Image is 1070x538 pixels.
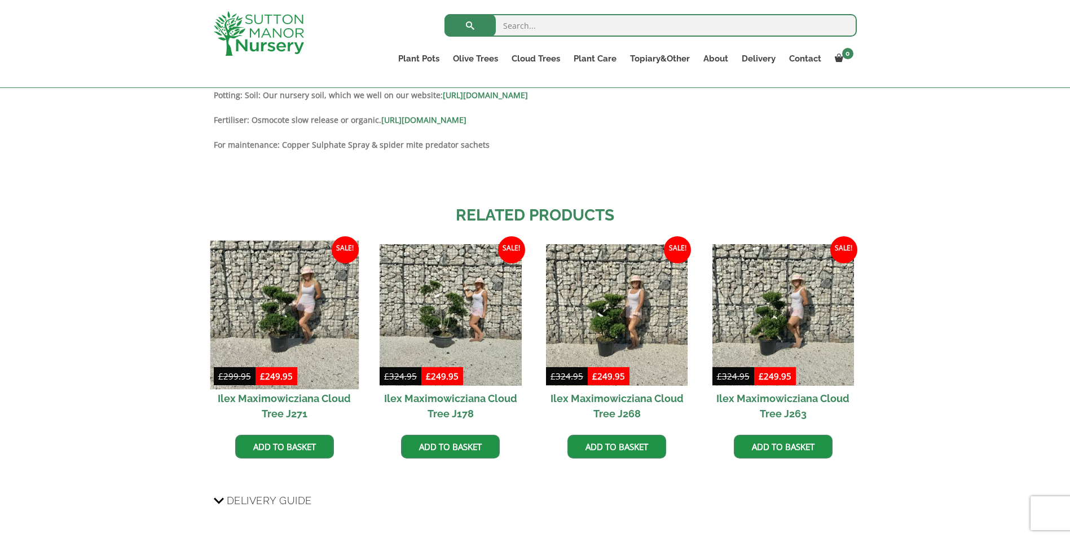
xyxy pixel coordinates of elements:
a: About [697,51,735,67]
a: Topiary&Other [623,51,697,67]
bdi: 249.95 [260,371,293,382]
span: Sale! [830,236,857,263]
a: [URL][DOMAIN_NAME] [443,90,528,100]
span: 0 [842,48,853,59]
h2: Ilex Maximowicziana Cloud Tree J263 [712,386,854,426]
a: Add to basket: “Ilex Maximowicziana Cloud Tree J271” [235,435,334,458]
a: Contact [782,51,828,67]
img: Ilex Maximowicziana Cloud Tree J178 [380,244,521,386]
a: Delivery [735,51,782,67]
img: Ilex Maximowicziana Cloud Tree J271 [210,240,359,389]
h2: Ilex Maximowicziana Cloud Tree J271 [214,386,355,426]
bdi: 324.95 [717,371,750,382]
a: Add to basket: “Ilex Maximowicziana Cloud Tree J268” [567,435,666,458]
span: £ [717,371,722,382]
span: Delivery Guide [227,490,312,511]
span: £ [551,371,556,382]
h2: Related products [214,204,857,227]
bdi: 324.95 [551,371,583,382]
a: Olive Trees [446,51,505,67]
strong: Potting: Soil: Our nursery soil, which we well on our website: [214,90,528,100]
strong: Fertiliser: Osmocote slow release or organic. [214,114,466,125]
span: £ [426,371,431,382]
a: [URL][DOMAIN_NAME] [381,114,466,125]
span: £ [260,371,265,382]
h2: Ilex Maximowicziana Cloud Tree J268 [546,386,688,426]
span: £ [218,371,223,382]
img: Ilex Maximowicziana Cloud Tree J268 [546,244,688,386]
a: Plant Pots [391,51,446,67]
bdi: 249.95 [592,371,625,382]
bdi: 249.95 [426,371,459,382]
a: Sale! Ilex Maximowicziana Cloud Tree J268 [546,244,688,426]
a: Add to basket: “Ilex Maximowicziana Cloud Tree J178” [401,435,500,458]
span: £ [759,371,764,382]
a: Cloud Trees [505,51,567,67]
a: 0 [828,51,857,67]
bdi: 324.95 [384,371,417,382]
span: Sale! [332,236,359,263]
a: Add to basket: “Ilex Maximowicziana Cloud Tree J263” [734,435,833,458]
span: Sale! [498,236,525,263]
img: logo [214,11,304,56]
bdi: 249.95 [759,371,791,382]
span: £ [592,371,597,382]
input: Search... [444,14,857,37]
img: Ilex Maximowicziana Cloud Tree J263 [712,244,854,386]
a: Sale! Ilex Maximowicziana Cloud Tree J263 [712,244,854,426]
a: Plant Care [567,51,623,67]
span: £ [384,371,389,382]
a: Sale! Ilex Maximowicziana Cloud Tree J271 [214,244,355,426]
span: Sale! [664,236,691,263]
a: Sale! Ilex Maximowicziana Cloud Tree J178 [380,244,521,426]
h2: Ilex Maximowicziana Cloud Tree J178 [380,386,521,426]
strong: For maintenance: Copper Sulphate Spray & spider mite predator sachets [214,139,490,150]
bdi: 299.95 [218,371,251,382]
